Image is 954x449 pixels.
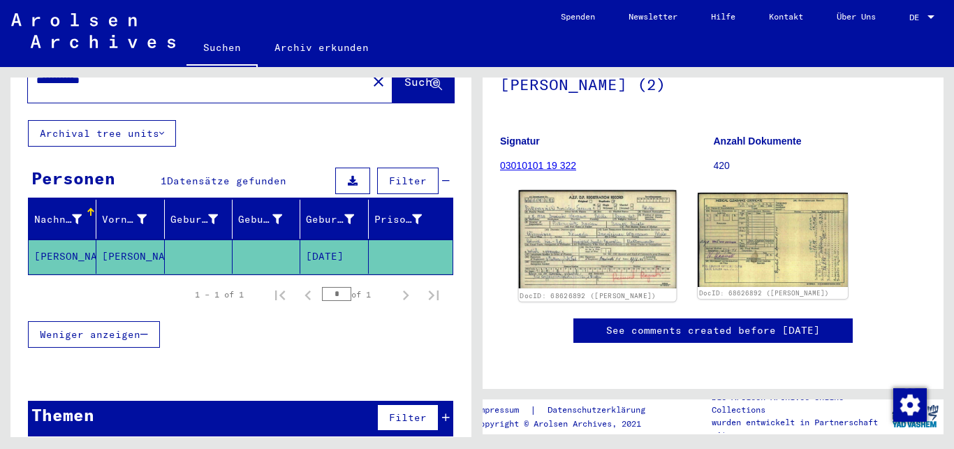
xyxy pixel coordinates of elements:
[500,135,540,147] b: Signatur
[389,411,427,424] span: Filter
[31,165,115,191] div: Personen
[258,31,386,64] a: Archiv erkunden
[102,208,163,230] div: Vorname
[909,13,925,22] span: DE
[500,160,576,171] a: 03010101 19 322
[294,281,322,309] button: Previous page
[369,200,453,239] mat-header-cell: Prisoner #
[11,13,175,48] img: Arolsen_neg.svg
[195,288,244,301] div: 1 – 1 of 1
[170,208,235,230] div: Geburtsname
[374,212,422,227] div: Prisoner #
[186,31,258,67] a: Suchen
[889,399,941,434] img: yv_logo.png
[519,190,677,288] img: 001.jpg
[238,212,282,227] div: Geburt‏
[306,208,371,230] div: Geburtsdatum
[392,59,454,103] button: Suche
[475,403,662,418] div: |
[392,281,420,309] button: Next page
[300,240,368,274] mat-cell: [DATE]
[40,328,140,341] span: Weniger anzeigen
[306,212,353,227] div: Geburtsdatum
[536,403,662,418] a: Datenschutzerklärung
[96,240,164,274] mat-cell: [PERSON_NAME]
[34,208,99,230] div: Nachname
[322,288,392,301] div: of 1
[374,208,439,230] div: Prisoner #
[520,291,656,300] a: DocID: 68626892 ([PERSON_NAME])
[714,159,927,173] p: 420
[377,168,439,194] button: Filter
[170,212,218,227] div: Geburtsname
[28,120,176,147] button: Archival tree units
[34,212,82,227] div: Nachname
[893,388,926,421] div: Zustimmung ändern
[389,175,427,187] span: Filter
[714,135,802,147] b: Anzahl Dokumente
[365,67,392,95] button: Clear
[420,281,448,309] button: Last page
[712,416,886,441] p: wurden entwickelt in Partnerschaft mit
[28,321,160,348] button: Weniger anzeigen
[404,75,439,89] span: Suche
[266,281,294,309] button: First page
[377,404,439,431] button: Filter
[699,289,829,297] a: DocID: 68626892 ([PERSON_NAME])
[233,200,300,239] mat-header-cell: Geburt‏
[370,73,387,90] mat-icon: close
[161,175,167,187] span: 1
[96,200,164,239] mat-header-cell: Vorname
[238,208,300,230] div: Geburt‏
[300,200,368,239] mat-header-cell: Geburtsdatum
[475,418,662,430] p: Copyright © Arolsen Archives, 2021
[102,212,146,227] div: Vorname
[29,200,96,239] mat-header-cell: Nachname
[475,403,530,418] a: Impressum
[698,193,848,287] img: 002.jpg
[31,402,94,427] div: Themen
[893,388,927,422] img: Zustimmung ändern
[167,175,286,187] span: Datensätze gefunden
[606,323,820,338] a: See comments created before [DATE]
[29,240,96,274] mat-cell: [PERSON_NAME]
[165,200,233,239] mat-header-cell: Geburtsname
[712,391,886,416] p: Die Arolsen Archives Online-Collections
